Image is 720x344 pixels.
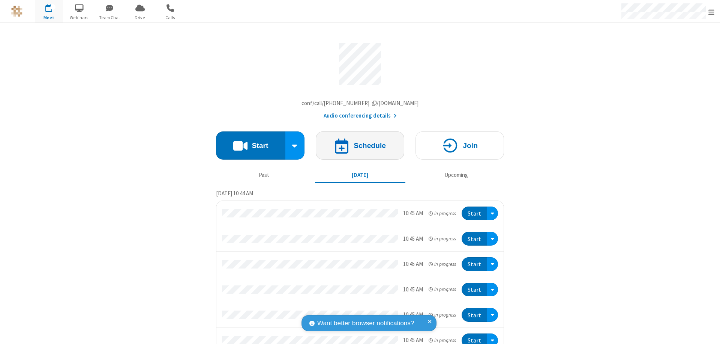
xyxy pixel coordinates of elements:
[216,131,285,160] button: Start
[429,337,456,344] em: in progress
[487,207,498,220] div: Open menu
[216,37,504,120] section: Account details
[11,6,22,17] img: QA Selenium DO NOT DELETE OR CHANGE
[429,235,456,242] em: in progress
[429,311,456,318] em: in progress
[354,142,386,149] h4: Schedule
[411,168,501,182] button: Upcoming
[487,308,498,322] div: Open menu
[35,14,63,21] span: Meet
[51,4,55,10] div: 8
[403,285,423,294] div: 10:45 AM
[403,311,423,319] div: 10:45 AM
[285,131,305,160] div: Start conference options
[403,260,423,269] div: 10:45 AM
[324,112,397,120] button: Audio conferencing details
[315,168,405,182] button: [DATE]
[487,257,498,271] div: Open menu
[216,190,253,197] span: [DATE] 10:44 AM
[462,207,487,220] button: Start
[415,131,504,160] button: Join
[403,209,423,218] div: 10:45 AM
[156,14,184,21] span: Calls
[429,261,456,268] em: in progress
[462,308,487,322] button: Start
[462,232,487,246] button: Start
[462,283,487,297] button: Start
[126,14,154,21] span: Drive
[219,168,309,182] button: Past
[487,283,498,297] div: Open menu
[252,142,268,149] h4: Start
[429,210,456,217] em: in progress
[96,14,124,21] span: Team Chat
[701,324,714,339] iframe: Chat
[487,232,498,246] div: Open menu
[301,99,419,108] button: Copy my meeting room linkCopy my meeting room link
[65,14,93,21] span: Webinars
[317,318,414,328] span: Want better browser notifications?
[429,286,456,293] em: in progress
[463,142,478,149] h4: Join
[316,131,404,160] button: Schedule
[403,235,423,243] div: 10:45 AM
[462,257,487,271] button: Start
[301,100,419,107] span: Copy my meeting room link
